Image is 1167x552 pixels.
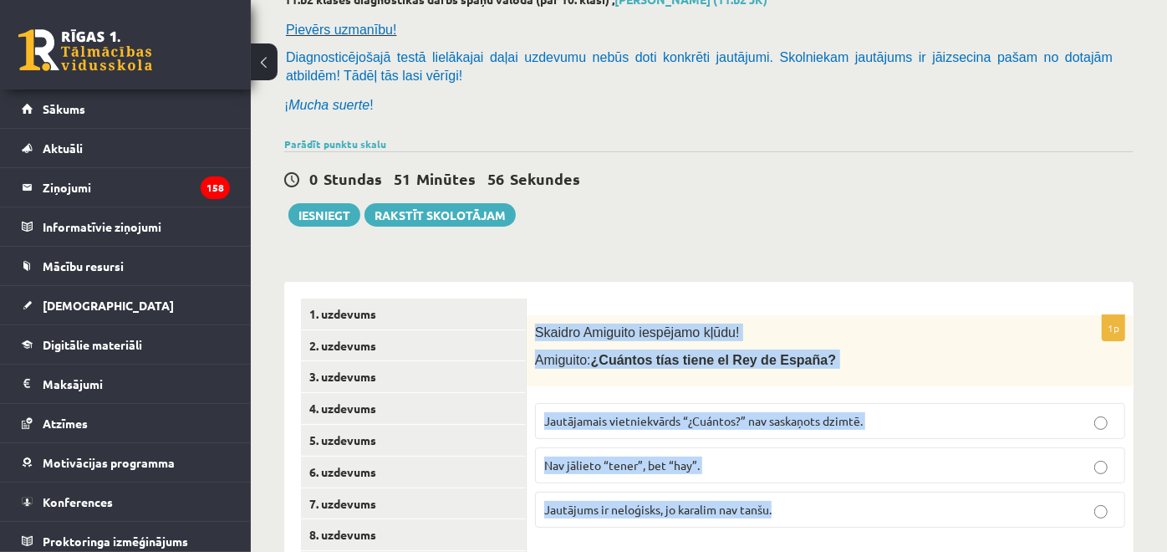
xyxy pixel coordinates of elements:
[301,519,526,550] a: 8. uzdevums
[43,207,230,246] legend: Informatīvie ziņojumi
[22,207,230,246] a: Informatīvie ziņojumi
[364,203,516,227] a: Rakstīt skolotājam
[487,169,504,188] span: 56
[284,137,386,151] a: Parādīt punktu skalu
[43,455,175,470] span: Motivācijas programma
[201,176,230,199] i: 158
[544,413,863,428] span: Jautājamais vietniekvārds “¿Cuántos?” nav saskaņots dzimtē.
[535,325,740,340] span: Skaidro Amiguito iespējamo kļūdu!
[43,258,124,273] span: Mācību resursi
[544,457,700,473] span: Nav jālieto “tener”, bet “hay”.
[22,483,230,521] a: Konferences
[510,169,580,188] span: Sekundes
[43,168,230,207] legend: Ziņojumi
[43,365,230,403] legend: Maksājumi
[288,203,360,227] button: Iesniegt
[43,494,113,509] span: Konferences
[301,425,526,456] a: 5. uzdevums
[535,353,836,367] span: Amiguito:
[22,404,230,442] a: Atzīmes
[22,247,230,285] a: Mācību resursi
[1094,461,1108,474] input: Nav jālieto “tener”, bet “hay”.
[43,298,174,313] span: [DEMOGRAPHIC_DATA]
[301,299,526,330] a: 1. uzdevums
[416,169,476,188] span: Minūtes
[1102,314,1125,341] p: 1p
[301,457,526,488] a: 6. uzdevums
[22,286,230,325] a: [DEMOGRAPHIC_DATA]
[22,129,230,167] a: Aktuāli
[394,169,410,188] span: 51
[301,488,526,519] a: 7. uzdevums
[43,416,88,431] span: Atzīmes
[544,502,772,517] span: Jautājums ir neloģisks, jo karalim nav tanšu.
[301,393,526,424] a: 4. uzdevums
[43,534,188,549] span: Proktoringa izmēģinājums
[301,330,526,361] a: 2. uzdevums
[286,50,1113,83] span: Diagnosticējošajā testā lielākajai daļai uzdevumu nebūs doti konkrēti jautājumi. Skolniekam jautā...
[591,353,836,367] b: ¿Cuántos tías tiene el Rey de España?
[22,168,230,207] a: Ziņojumi158
[22,89,230,128] a: Sākums
[18,29,152,71] a: Rīgas 1. Tālmācības vidusskola
[22,365,230,403] a: Maksājumi
[324,169,382,188] span: Stundas
[284,98,374,112] span: ¡ !
[43,101,85,116] span: Sākums
[22,325,230,364] a: Digitālie materiāli
[301,361,526,392] a: 3. uzdevums
[288,98,369,112] i: Mucha suerte
[309,169,318,188] span: 0
[1094,417,1108,430] input: Jautājamais vietniekvārds “¿Cuántos?” nav saskaņots dzimtē.
[43,337,142,352] span: Digitālie materiāli
[22,443,230,482] a: Motivācijas programma
[286,23,397,37] span: Pievērs uzmanību!
[43,141,83,156] span: Aktuāli
[1094,505,1108,519] input: Jautājums ir neloģisks, jo karalim nav tanšu.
